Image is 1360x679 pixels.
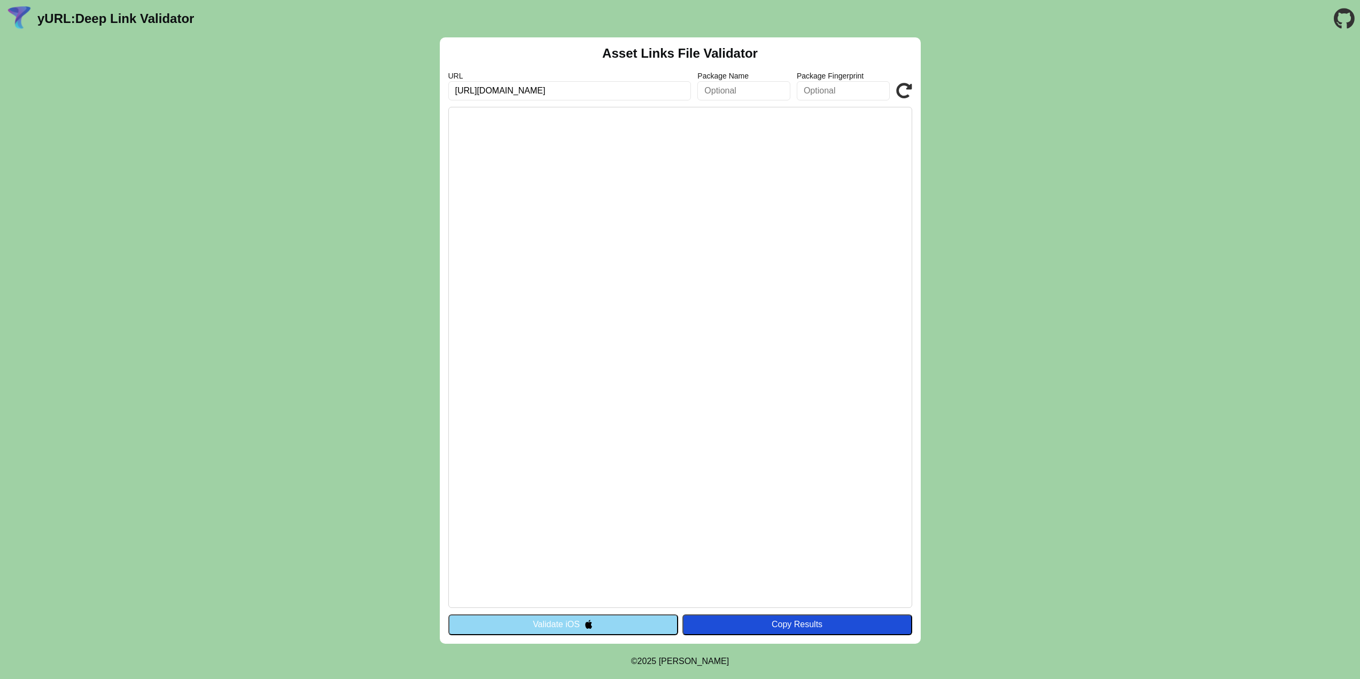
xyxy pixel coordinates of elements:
button: Validate iOS [448,614,678,635]
button: Copy Results [682,614,912,635]
a: yURL:Deep Link Validator [37,11,194,26]
footer: © [631,644,729,679]
label: URL [448,72,691,80]
label: Package Name [697,72,790,80]
div: Copy Results [688,620,907,629]
img: yURL Logo [5,5,33,33]
input: Required [448,81,691,100]
h2: Asset Links File Validator [602,46,758,61]
input: Optional [797,81,890,100]
img: appleIcon.svg [584,620,593,629]
label: Package Fingerprint [797,72,890,80]
span: 2025 [638,657,657,666]
input: Optional [697,81,790,100]
a: Michael Ibragimchayev's Personal Site [659,657,729,666]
